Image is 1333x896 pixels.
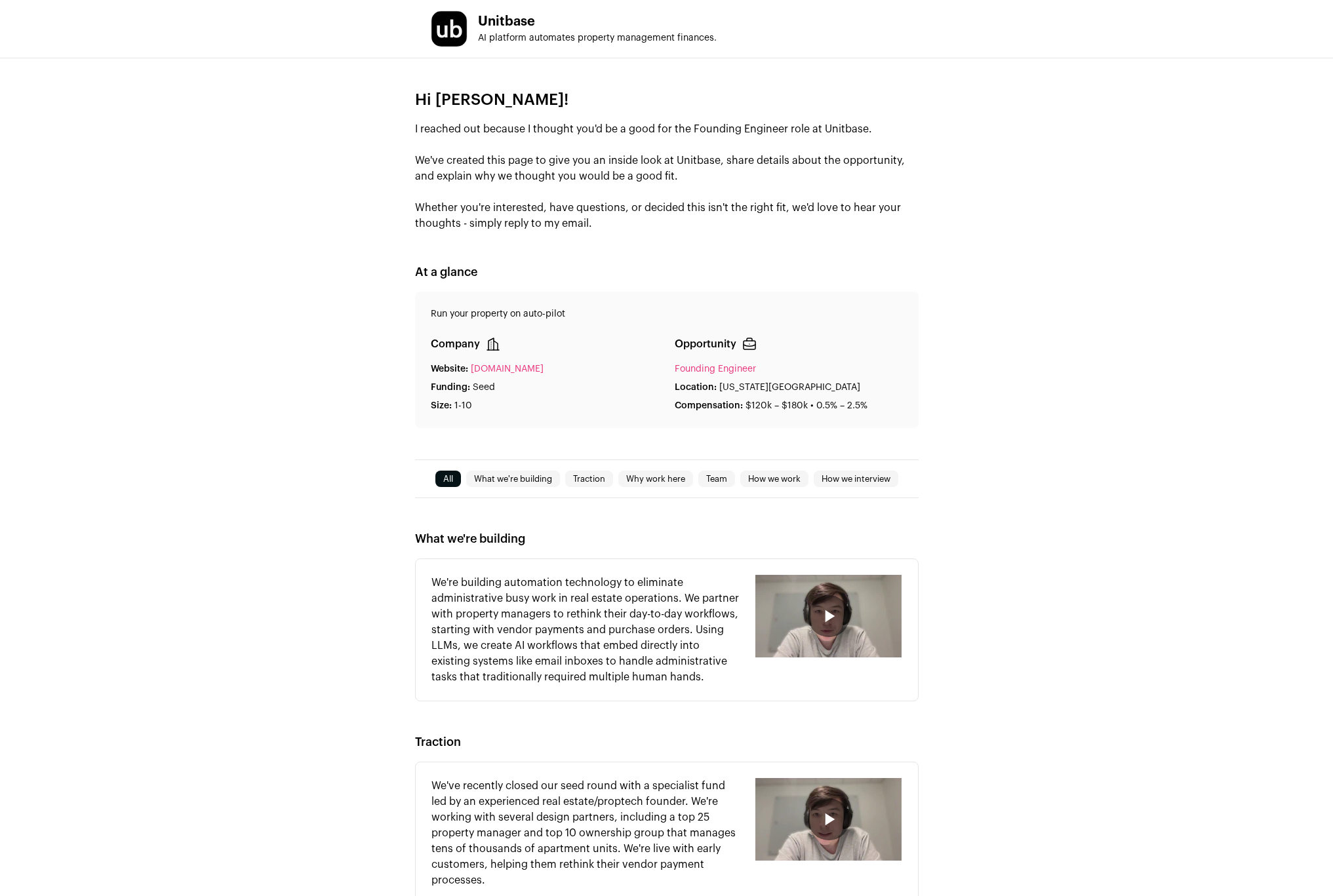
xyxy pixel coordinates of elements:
[814,471,898,487] a: How we interview
[746,399,867,412] p: $120k – $180k • 0.5% – 2.5%
[719,381,860,394] p: [US_STATE][GEOGRAPHIC_DATA]
[435,471,461,487] a: All
[431,336,480,352] p: Company
[740,471,808,487] a: How we work
[478,15,717,28] h1: Unitbase
[478,33,717,43] span: AI platform automates property management finances.
[431,362,468,376] p: Website:
[415,121,919,231] p: I reached out because I thought you'd be a good for the Founding Engineer role at Unitbase. We've...
[698,471,735,487] a: Team
[471,362,544,376] a: [DOMAIN_NAME]
[431,399,452,412] p: Size:
[431,778,740,888] p: We've recently closed our seed round with a specialist fund led by an experienced real estate/pro...
[415,90,919,111] p: Hi [PERSON_NAME]!
[431,307,903,321] p: Run your property on auto-pilot
[415,530,919,548] h2: What we're building
[431,11,467,47] img: 180d8d1040b0dd663c9337dc679c1304ca7ec8217767d6a0a724e31ff9c1dc78.jpg
[466,471,560,487] a: What we're building
[675,399,743,412] p: Compensation:
[675,364,756,374] a: Founding Engineer
[454,399,472,412] p: 1-10
[675,336,736,352] p: Opportunity
[565,471,613,487] a: Traction
[415,733,919,751] h2: Traction
[431,575,740,685] p: We're building automation technology to eliminate administrative busy work in real estate operati...
[473,381,495,394] p: Seed
[415,263,919,281] h2: At a glance
[675,381,717,394] p: Location:
[431,381,470,394] p: Funding:
[618,471,693,487] a: Why work here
